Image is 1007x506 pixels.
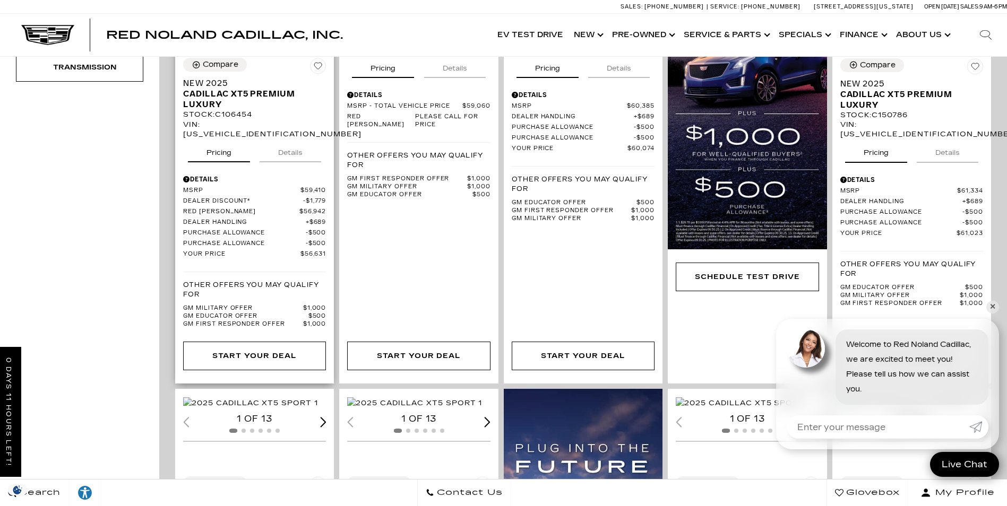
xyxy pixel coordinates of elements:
a: Red [PERSON_NAME] Please call for price [347,113,490,129]
div: Stock : C150786 [840,110,983,120]
span: $1,779 [303,197,326,205]
span: $1,000 [303,304,326,312]
div: 1 / 2 [183,397,328,409]
span: Your Price [840,230,957,238]
span: Live Chat [936,458,993,470]
a: Dealer Handling $689 [840,198,983,206]
div: Schedule Test Drive [676,263,819,291]
a: Service: [PHONE_NUMBER] [707,4,803,10]
span: Dealer Handling [512,113,634,121]
span: $1,000 [631,215,655,223]
span: GM Educator Offer [840,284,966,292]
a: MSRP - Total Vehicle Price $59,060 [347,102,490,110]
span: $56,942 [299,208,326,216]
span: $61,023 [957,230,983,238]
a: Submit [969,415,988,439]
span: GM First Responder Offer [840,300,960,308]
div: Start Your Deal [541,350,625,362]
button: Compare Vehicle [347,476,411,490]
span: MSRP [840,187,958,195]
span: Your Price [183,250,300,258]
span: $60,074 [627,145,655,153]
a: Purchase Allowance $500 [840,219,983,227]
a: Sales: [PHONE_NUMBER] [621,4,707,10]
div: TransmissionTransmission [16,53,143,82]
div: Stock : C106454 [183,110,326,119]
div: Compare [860,60,896,70]
span: $500 [634,134,655,142]
a: Purchase Allowance $500 [512,134,655,142]
span: [PHONE_NUMBER] [741,3,801,10]
a: GM First Responder Offer $1,000 [512,207,655,215]
span: GM Educator Offer [512,199,637,207]
span: Red [PERSON_NAME] [183,208,299,216]
span: $500 [306,229,326,237]
button: Save Vehicle [310,476,326,496]
div: VIN: [US_VEHICLE_IDENTIFICATION_NUMBER] [183,120,326,139]
div: Explore your accessibility options [69,485,101,501]
a: Purchase Allowance $500 [183,229,326,237]
span: $59,410 [300,187,326,195]
a: MSRP $60,385 [512,102,655,110]
img: Cadillac Dark Logo with Cadillac White Text [21,25,74,45]
a: GM First Responder Offer $1,000 [840,300,983,308]
a: Live Chat [930,452,999,477]
span: $500 [636,199,655,207]
span: Purchase Allowance [840,219,963,227]
span: Red [PERSON_NAME] [347,113,415,129]
div: Welcome to Red Noland Cadillac, we are excited to meet you! Please tell us how we can assist you. [836,329,988,405]
a: Red [PERSON_NAME] $56,942 [183,208,326,216]
button: Compare Vehicle [183,476,247,490]
span: Purchase Allowance [512,124,634,132]
a: Pre-Owned [607,14,678,56]
button: Save Vehicle [803,476,819,496]
button: details tab [260,139,321,162]
div: Pricing Details - New 2025 Cadillac XT5 Premium Luxury [840,175,983,185]
a: Your Price $56,631 [183,250,326,258]
span: $500 [308,312,326,320]
img: Agent profile photo [787,329,825,368]
a: Explore your accessibility options [69,479,101,506]
span: $1,000 [960,300,983,308]
a: Service & Parts [678,14,773,56]
div: 1 / 2 [347,397,492,409]
span: Search [16,485,61,500]
span: $1,000 [467,183,490,191]
img: 2025 Cadillac XT5 Sport 1 [347,397,482,409]
p: Other Offers You May Qualify For [347,151,490,170]
span: Your Price [512,145,628,153]
button: Open user profile menu [908,479,1007,506]
span: $1,000 [467,175,490,183]
div: Pricing Details - New 2025 Cadillac XT5 Premium Luxury [512,90,655,100]
button: pricing tab [352,55,414,78]
a: GM Military Offer $1,000 [840,292,983,300]
span: GM Military Offer [183,304,303,312]
span: Contact Us [434,485,503,500]
a: Red Noland Cadillac, Inc. [106,30,343,40]
a: Your Price $60,074 [512,145,655,153]
div: 1 of 13 [347,413,490,425]
span: $500 [306,240,326,248]
span: $689 [634,113,655,121]
a: Purchase Allowance $500 [183,240,326,248]
div: Pricing Details - New 2025 Cadillac XT5 Premium Luxury [347,90,490,100]
div: Start Your Deal [183,342,326,370]
span: Please call for price [415,113,490,129]
span: MSRP - Total Vehicle Price [347,102,462,110]
span: 9 AM-6 PM [979,3,1007,10]
div: Pricing Details - New 2025 Cadillac XT5 Premium Luxury [183,175,326,184]
a: Dealer Handling $689 [183,219,326,226]
button: Compare Vehicle [840,476,904,490]
div: Next slide [320,417,326,427]
button: details tab [917,139,978,162]
button: details tab [588,55,650,78]
div: VIN: [US_VEHICLE_IDENTIFICATION_NUMBER] [840,120,983,139]
p: Other Offers You May Qualify For [840,259,983,278]
a: Glovebox [827,479,908,506]
span: GM Educator Offer [347,191,472,199]
span: $1,000 [960,292,983,300]
div: Compare [203,60,238,69]
a: Finance [834,14,891,56]
img: 2025 Cadillac XT5 Sport 1 [676,397,811,409]
span: MSRP [512,102,627,110]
